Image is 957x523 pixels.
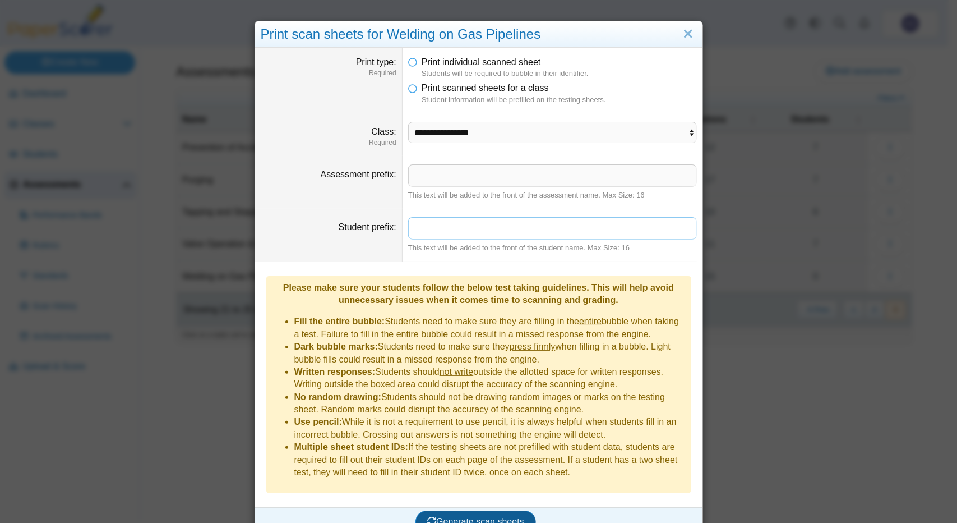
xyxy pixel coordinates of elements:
dfn: Required [261,68,396,78]
b: Please make sure your students follow the below test taking guidelines. This will help avoid unne... [283,283,674,305]
dfn: Required [261,138,396,148]
li: While it is not a requirement to use pencil, it is always helpful when students fill in an incorr... [294,416,686,441]
b: Dark bubble marks: [294,342,378,351]
u: entire [579,316,602,326]
li: Students should not be drawing random images or marks on the testing sheet. Random marks could di... [294,391,686,416]
label: Class [371,127,396,136]
label: Student prefix [339,222,396,232]
b: Use pencil: [294,417,342,426]
li: Students need to make sure they when filling in a bubble. Light bubble fills could result in a mi... [294,341,686,366]
li: Students need to make sure they are filling in the bubble when taking a test. Failure to fill in ... [294,315,686,341]
dfn: Student information will be prefilled on the testing sheets. [422,95,697,105]
div: This text will be added to the front of the assessment name. Max Size: 16 [408,190,697,200]
b: Fill the entire bubble: [294,316,385,326]
li: If the testing sheets are not prefilled with student data, students are required to fill out thei... [294,441,686,479]
label: Assessment prefix [321,169,396,179]
div: Print scan sheets for Welding on Gas Pipelines [255,21,702,48]
b: Multiple sheet student IDs: [294,442,409,452]
li: Students should outside the allotted space for written responses. Writing outside the boxed area ... [294,366,686,391]
u: not write [440,367,473,377]
u: press firmly [510,342,556,351]
span: Print individual scanned sheet [422,57,541,67]
dfn: Students will be required to bubble in their identifier. [422,68,697,79]
span: Print scanned sheets for a class [422,83,549,93]
b: Written responses: [294,367,376,377]
div: This text will be added to the front of the student name. Max Size: 16 [408,243,697,253]
label: Print type [356,57,396,67]
a: Close [679,25,697,44]
b: No random drawing: [294,392,382,402]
